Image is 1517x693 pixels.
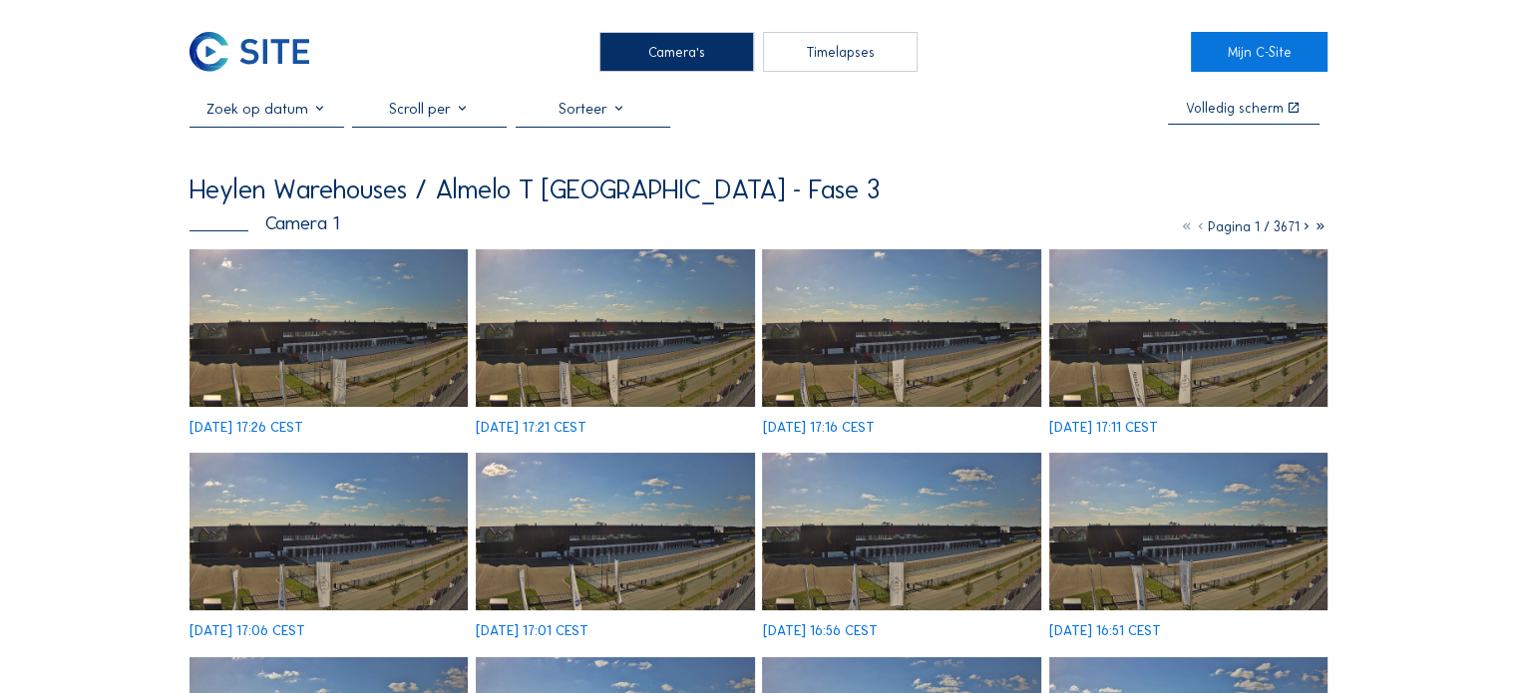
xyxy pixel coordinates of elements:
div: Camera 1 [190,214,339,233]
div: [DATE] 17:06 CEST [190,624,305,638]
div: Timelapses [763,32,918,72]
input: Zoek op datum 󰅀 [190,100,344,118]
div: [DATE] 17:16 CEST [762,421,874,435]
div: [DATE] 17:21 CEST [476,421,586,435]
img: image_52639854 [190,453,468,610]
img: image_52639581 [762,453,1040,610]
a: Mijn C-Site [1191,32,1327,72]
img: image_52640259 [476,249,754,407]
img: image_52640390 [190,249,468,407]
img: image_52640124 [762,249,1040,407]
div: Heylen Warehouses / Almelo T [GEOGRAPHIC_DATA] - Fase 3 [190,175,880,202]
div: Volledig scherm [1186,102,1284,116]
div: [DATE] 17:01 CEST [476,624,588,638]
span: Pagina 1 / 3671 [1208,218,1300,235]
div: [DATE] 17:11 CEST [1049,421,1158,435]
img: image_52639721 [476,453,754,610]
div: [DATE] 16:51 CEST [1049,624,1161,638]
div: [DATE] 17:26 CEST [190,421,303,435]
img: image_52639988 [1049,249,1327,407]
img: image_52639448 [1049,453,1327,610]
div: [DATE] 16:56 CEST [762,624,877,638]
div: Camera's [599,32,754,72]
a: C-SITE Logo [190,32,326,72]
img: C-SITE Logo [190,32,308,72]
